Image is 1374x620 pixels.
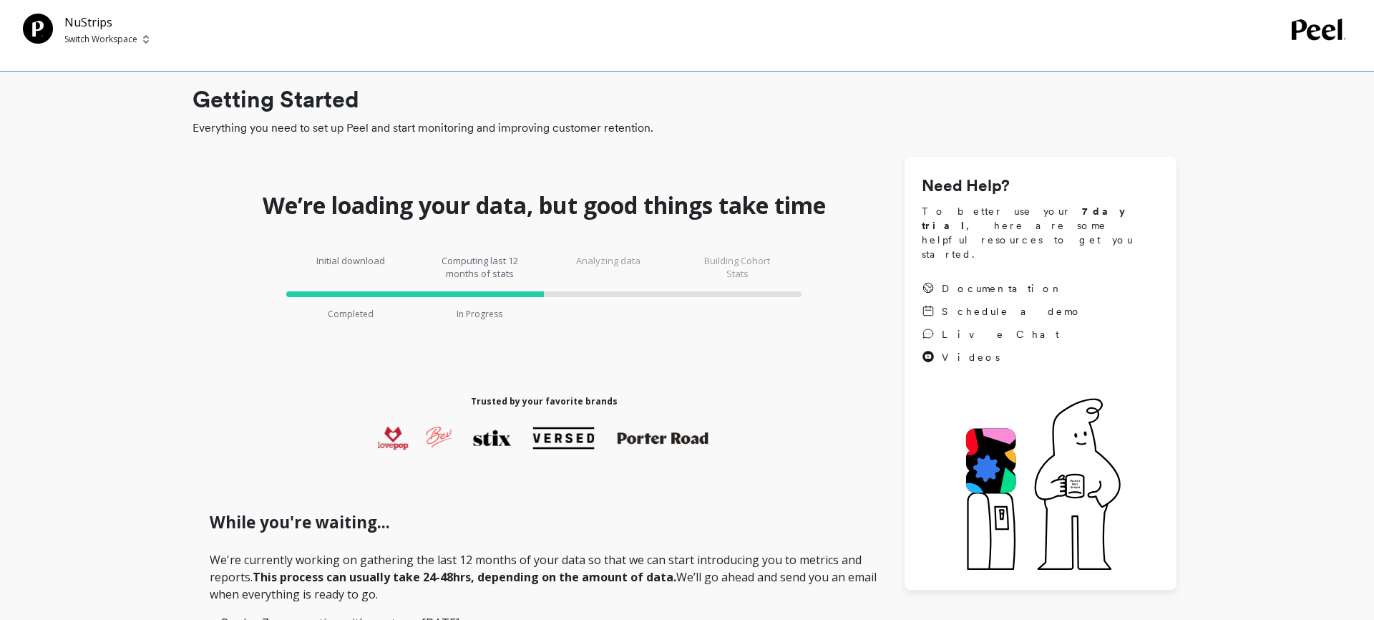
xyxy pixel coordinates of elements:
[565,254,651,280] p: Analyzing data
[922,174,1159,198] h1: Need Help?
[694,254,780,280] p: Building Cohort Stats
[193,120,1176,137] span: Everything you need to set up Peel and start monitoring and improving customer retention.
[64,14,149,31] p: NuStrips
[922,205,1137,231] strong: 7 day trial
[942,304,1082,319] span: Schedule a demo
[253,569,676,585] strong: This process can usually take 24-48hrs, depending on the amount of data.
[143,34,149,45] img: picker
[471,396,618,407] h1: Trusted by your favorite brands
[23,14,53,44] img: Team Profile
[308,254,394,280] p: Initial download
[942,327,1059,342] span: Live Chat
[922,281,1082,296] a: Documentation
[942,350,1000,364] span: Videos
[64,34,137,45] p: Switch Workspace
[328,309,374,320] p: Completed
[457,309,502,320] p: In Progress
[922,204,1159,261] span: To better use your , here are some helpful resources to get you started.
[942,281,1063,296] span: Documentation
[437,254,522,280] p: Computing last 12 months of stats
[263,191,826,220] h1: We’re loading your data, but good things take time
[922,350,1082,364] a: Videos
[210,510,879,535] h1: While you're waiting...
[922,304,1082,319] a: Schedule a demo
[193,82,1176,117] h1: Getting Started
